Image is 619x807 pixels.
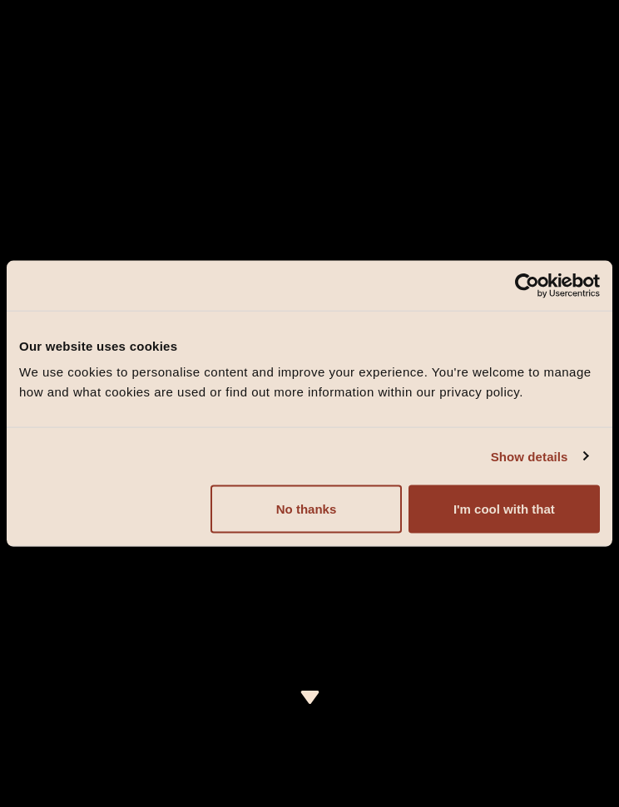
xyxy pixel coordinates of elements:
[491,446,587,466] a: Show details
[210,485,402,534] button: No thanks
[19,336,600,356] div: Our website uses cookies
[300,691,320,704] img: icon-dropdown-cream.svg
[19,362,600,402] div: We use cookies to personalise content and improve your experience. You're welcome to manage how a...
[454,273,600,298] a: Usercentrics Cookiebot - opens in a new window
[409,485,600,534] button: I'm cool with that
